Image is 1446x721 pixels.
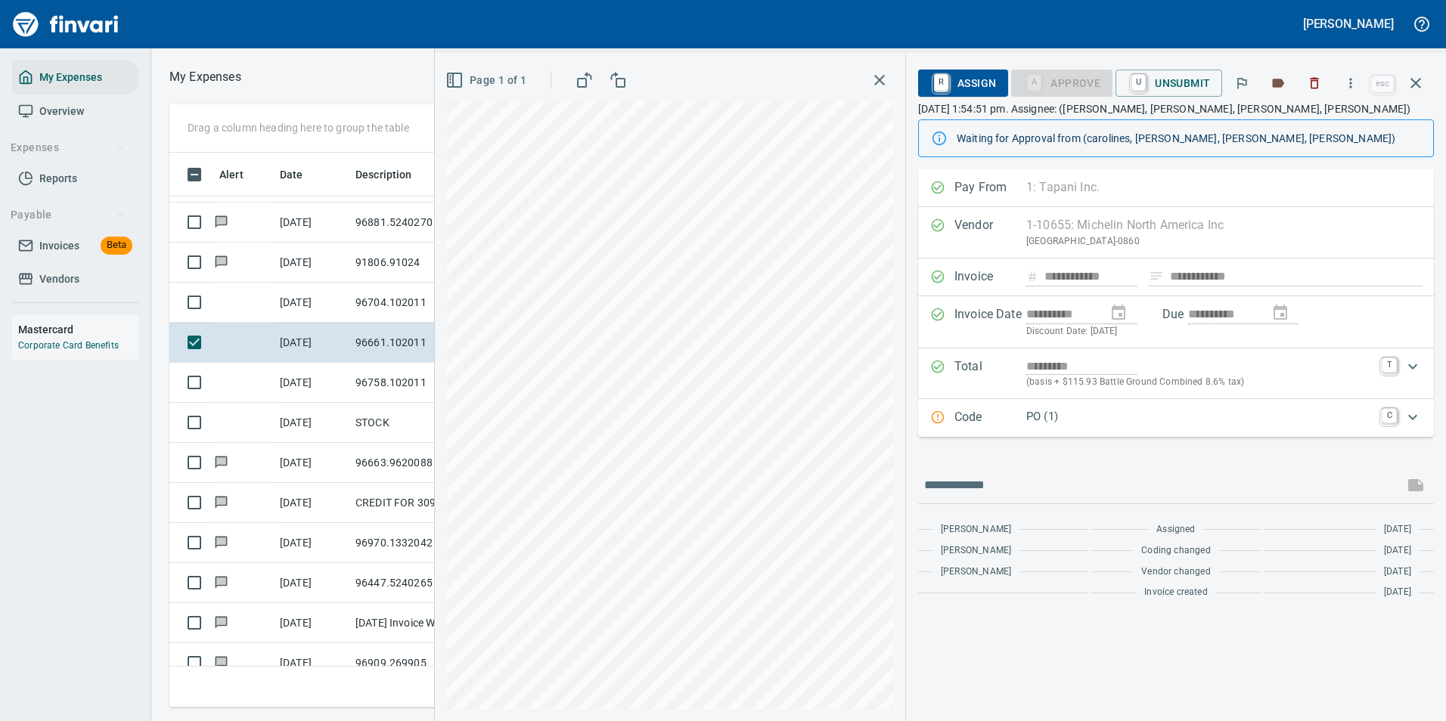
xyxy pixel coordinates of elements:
[349,363,486,403] td: 96758.102011
[930,70,996,96] span: Assign
[1398,467,1434,503] span: This records your message into the invoice and notifies anyone mentioned
[274,443,349,483] td: [DATE]
[213,537,229,547] span: Has messages
[1026,375,1373,390] p: (basis + $115.93 Battle Ground Combined 8.6% tax)
[941,522,1011,537] span: [PERSON_NAME]
[5,201,131,229] button: Payable
[213,497,229,507] span: Has messages
[1144,585,1208,600] span: Invoice created
[39,102,84,121] span: Overview
[1131,74,1146,91] a: U
[274,203,349,243] td: [DATE]
[954,408,1026,428] p: Code
[1384,585,1411,600] span: [DATE]
[349,563,486,603] td: 96447.5240265
[1299,12,1398,36] button: [PERSON_NAME]
[941,543,1011,559] span: [PERSON_NAME]
[1382,408,1397,423] a: C
[1141,565,1210,580] span: Vendor changed
[918,101,1434,116] p: [DATE] 1:54:51 pm. Assignee: ([PERSON_NAME], [PERSON_NAME], [PERSON_NAME], [PERSON_NAME])
[39,237,79,255] span: Invoices
[213,257,229,267] span: Has messages
[349,603,486,643] td: [DATE] Invoice WNWO0053031 from NC Machinery Co. Inc (1-10695)
[1371,76,1394,92] a: esc
[349,323,486,363] td: 96661.102011
[934,74,948,91] a: R
[5,134,131,162] button: Expenses
[941,565,1011,580] span: [PERSON_NAME]
[213,577,229,587] span: Has messages
[349,403,486,443] td: STOCK
[1382,357,1397,373] a: T
[213,617,229,627] span: Has messages
[1298,67,1331,100] button: Discard
[39,68,102,87] span: My Expenses
[349,243,486,283] td: 91806.91024
[12,60,138,94] a: My Expenses
[1225,67,1258,100] button: Flag
[12,94,138,128] a: Overview
[213,658,229,667] span: Has messages
[274,403,349,443] td: [DATE]
[349,203,486,243] td: 96881.5240270
[1011,76,1112,88] div: Purchase Order required
[280,166,323,184] span: Date
[169,68,241,86] p: My Expenses
[12,229,138,263] a: InvoicesBeta
[349,283,486,323] td: 96704.102011
[213,217,229,227] span: Has messages
[355,166,412,184] span: Description
[448,71,526,90] span: Page 1 of 1
[918,70,1008,97] button: RAssign
[349,443,486,483] td: 96663.9620088
[1128,70,1210,96] span: Unsubmit
[1384,565,1411,580] span: [DATE]
[355,166,432,184] span: Description
[18,340,119,351] a: Corporate Card Benefits
[1367,65,1434,101] span: Close invoice
[101,237,132,254] span: Beta
[442,67,532,94] button: Page 1 of 1
[39,270,79,289] span: Vendors
[1303,16,1394,32] h5: [PERSON_NAME]
[274,363,349,403] td: [DATE]
[39,169,77,188] span: Reports
[11,206,125,224] span: Payable
[9,6,123,42] img: Finvari
[274,483,349,523] td: [DATE]
[12,162,138,196] a: Reports
[12,262,138,296] a: Vendors
[1116,70,1222,97] button: UUnsubmit
[18,321,138,338] h6: Mastercard
[274,643,349,683] td: [DATE]
[1384,543,1411,559] span: [DATE]
[274,563,349,603] td: [DATE]
[349,483,486,523] td: CREDIT FOR 3094541
[188,120,409,135] p: Drag a column heading here to group the table
[274,523,349,563] td: [DATE]
[274,243,349,283] td: [DATE]
[1261,67,1295,100] button: Labels
[11,138,125,157] span: Expenses
[274,323,349,363] td: [DATE]
[219,166,244,184] span: Alert
[1141,543,1210,559] span: Coding changed
[1156,522,1195,537] span: Assigned
[918,399,1434,437] div: Expand
[169,68,241,86] nav: breadcrumb
[1026,408,1373,425] p: PO (1)
[213,457,229,467] span: Has messages
[954,357,1026,390] p: Total
[219,166,263,184] span: Alert
[918,348,1434,399] div: Expand
[274,603,349,643] td: [DATE]
[1384,522,1411,537] span: [DATE]
[1334,67,1367,100] button: More
[957,125,1421,152] div: Waiting for Approval from (carolines, [PERSON_NAME], [PERSON_NAME], [PERSON_NAME])
[349,643,486,683] td: 96909.269905
[349,523,486,563] td: 96970.1332042
[274,283,349,323] td: [DATE]
[280,166,303,184] span: Date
